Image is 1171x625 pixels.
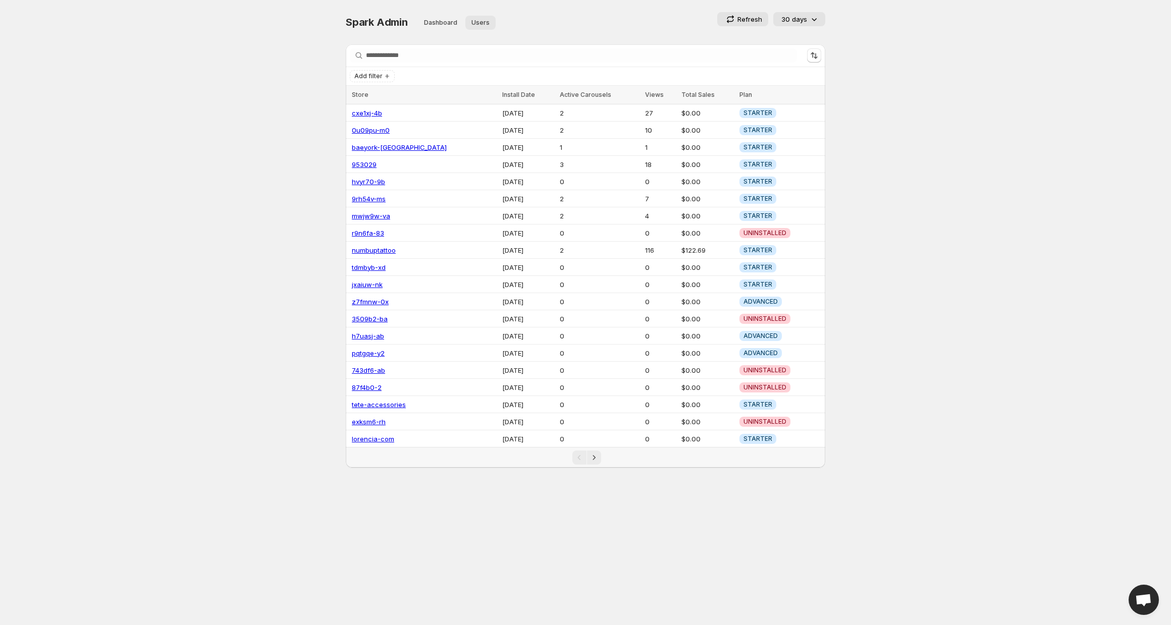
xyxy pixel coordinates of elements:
[499,310,557,327] td: [DATE]
[352,280,383,289] a: jxaiuw-nk
[557,122,642,139] td: 2
[743,435,772,443] span: STARTER
[743,212,772,220] span: STARTER
[499,362,557,379] td: [DATE]
[352,109,382,117] a: cxe1xj-4b
[642,362,678,379] td: 0
[642,413,678,430] td: 0
[642,396,678,413] td: 0
[557,224,642,242] td: 0
[557,139,642,156] td: 1
[499,173,557,190] td: [DATE]
[346,16,408,28] span: Spark Admin
[743,143,772,151] span: STARTER
[678,259,736,276] td: $0.00
[499,224,557,242] td: [DATE]
[743,418,786,426] span: UNINSTALLED
[557,104,642,122] td: 2
[642,293,678,310] td: 0
[499,122,557,139] td: [DATE]
[557,156,642,173] td: 3
[557,327,642,345] td: 0
[678,327,736,345] td: $0.00
[678,224,736,242] td: $0.00
[642,122,678,139] td: 10
[560,91,611,98] span: Active Carousels
[352,195,386,203] a: 9rh54v-ms
[352,263,386,271] a: tdmbyb-xd
[678,413,736,430] td: $0.00
[642,379,678,396] td: 0
[352,178,385,186] a: hvyr70-9b
[499,190,557,207] td: [DATE]
[352,229,384,237] a: r9n6fa-83
[557,362,642,379] td: 0
[499,327,557,345] td: [DATE]
[352,435,394,443] a: lorencia-com
[678,310,736,327] td: $0.00
[743,383,786,391] span: UNINSTALLED
[350,70,395,82] button: Add filter
[642,139,678,156] td: 1
[557,190,642,207] td: 2
[499,104,557,122] td: [DATE]
[499,293,557,310] td: [DATE]
[678,430,736,447] td: $0.00
[499,430,557,447] td: [DATE]
[678,293,736,310] td: $0.00
[807,48,821,63] button: Sort the results
[743,401,772,409] span: STARTER
[773,12,825,26] button: 30 days
[642,310,678,327] td: 0
[352,143,447,151] a: baeyork-[GEOGRAPHIC_DATA]
[499,396,557,413] td: [DATE]
[352,126,390,134] a: 0u09pu-m0
[739,91,752,98] span: Plan
[678,345,736,362] td: $0.00
[424,19,457,27] span: Dashboard
[678,362,736,379] td: $0.00
[743,263,772,271] span: STARTER
[352,298,389,306] a: z7fmnw-0x
[743,315,786,323] span: UNINSTALLED
[557,396,642,413] td: 0
[645,91,664,98] span: Views
[465,16,496,30] button: User management
[352,212,390,220] a: mwjw9w-va
[352,91,368,98] span: Store
[743,332,778,340] span: ADVANCED
[499,345,557,362] td: [DATE]
[499,413,557,430] td: [DATE]
[499,276,557,293] td: [DATE]
[642,430,678,447] td: 0
[352,246,396,254] a: numbuptattoo
[642,345,678,362] td: 0
[557,293,642,310] td: 0
[678,173,736,190] td: $0.00
[352,349,385,357] a: pqtgqe-y2
[557,379,642,396] td: 0
[642,173,678,190] td: 0
[352,160,377,168] a: 953029
[471,19,490,27] span: Users
[678,207,736,224] td: $0.00
[678,122,736,139] td: $0.00
[642,190,678,207] td: 7
[587,450,601,465] button: Next
[642,242,678,259] td: 116
[678,379,736,396] td: $0.00
[642,276,678,293] td: 0
[557,345,642,362] td: 0
[642,104,678,122] td: 27
[557,173,642,190] td: 0
[678,156,736,173] td: $0.00
[678,242,736,259] td: $122.69
[743,349,778,357] span: ADVANCED
[499,156,557,173] td: [DATE]
[678,190,736,207] td: $0.00
[502,91,535,98] span: Install Date
[499,139,557,156] td: [DATE]
[678,276,736,293] td: $0.00
[743,126,772,134] span: STARTER
[352,366,385,374] a: 743df6-ab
